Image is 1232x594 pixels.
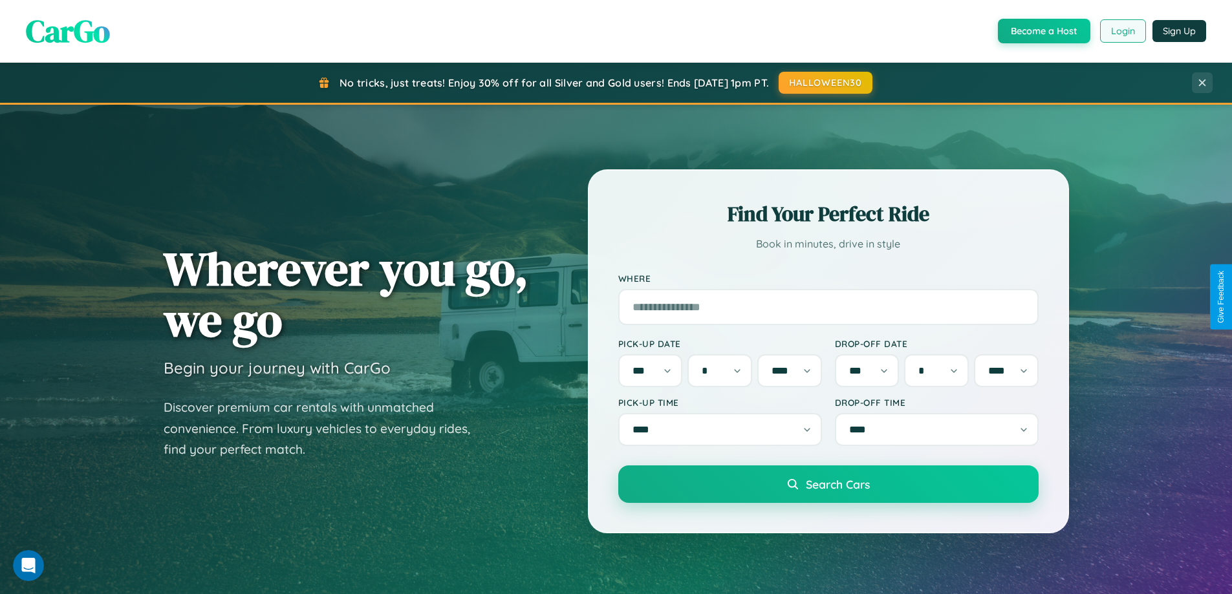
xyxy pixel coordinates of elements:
[835,338,1039,349] label: Drop-off Date
[164,243,528,345] h1: Wherever you go, we go
[618,465,1039,503] button: Search Cars
[340,76,769,89] span: No tricks, just treats! Enjoy 30% off for all Silver and Gold users! Ends [DATE] 1pm PT.
[618,273,1039,284] label: Where
[998,19,1090,43] button: Become a Host
[618,235,1039,253] p: Book in minutes, drive in style
[1100,19,1146,43] button: Login
[13,550,44,581] iframe: Intercom live chat
[1216,271,1226,323] div: Give Feedback
[779,72,872,94] button: HALLOWEEN30
[806,477,870,491] span: Search Cars
[618,397,822,408] label: Pick-up Time
[618,338,822,349] label: Pick-up Date
[1152,20,1206,42] button: Sign Up
[618,200,1039,228] h2: Find Your Perfect Ride
[26,10,110,52] span: CarGo
[835,397,1039,408] label: Drop-off Time
[164,358,391,377] h3: Begin your journey with CarGo
[164,397,487,460] p: Discover premium car rentals with unmatched convenience. From luxury vehicles to everyday rides, ...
